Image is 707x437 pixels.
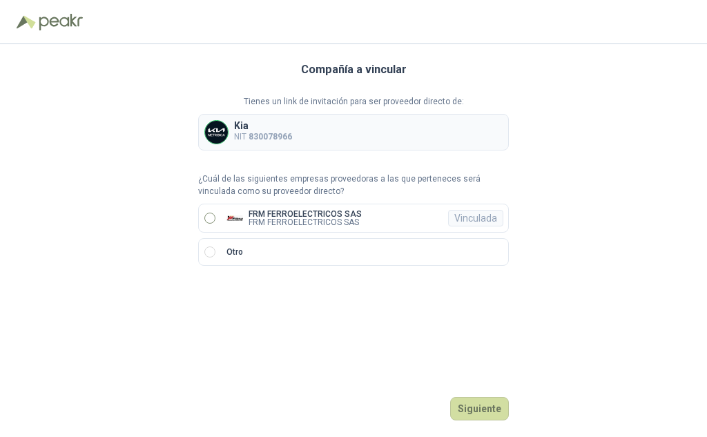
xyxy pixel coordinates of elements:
p: Kia [234,121,292,130]
p: Otro [226,246,243,259]
p: FRM FERROELECTRICOS SAS [249,218,362,226]
b: 830078966 [249,132,292,142]
div: Vinculada [448,210,503,226]
p: ¿Cuál de las siguientes empresas proveedoras a las que perteneces será vinculada como su proveedo... [198,173,509,199]
img: Company Logo [226,210,243,226]
img: Company Logo [205,121,228,144]
p: NIT [234,130,292,144]
button: Siguiente [450,397,509,420]
img: Logo [17,15,36,29]
p: Tienes un link de invitación para ser proveedor directo de: [198,95,509,108]
img: Peakr [39,14,83,30]
h3: Compañía a vincular [301,61,407,79]
p: FRM FERROELECTRICOS SAS [249,210,362,218]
